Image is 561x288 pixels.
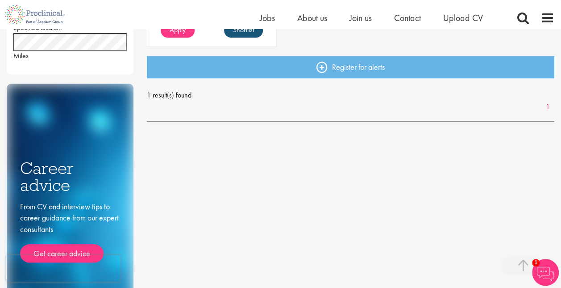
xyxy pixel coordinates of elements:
a: 1 [541,102,554,112]
a: Contact [394,12,421,24]
a: Get career advice [20,244,104,263]
h3: Career advice [20,160,120,194]
a: About us [297,12,327,24]
span: Miles [13,51,29,60]
iframe: reCAPTCHA [6,255,121,282]
a: Jobs [260,12,275,24]
img: Chatbot [532,259,559,286]
a: Apply [161,23,195,38]
span: 1 result(s) found [147,89,554,102]
a: Shortlist [224,23,263,38]
a: Join us [349,12,372,24]
span: Apply [170,25,186,34]
span: Specified location [13,23,62,32]
a: Register for alerts [147,56,554,78]
span: 1 [532,259,540,267]
div: From CV and interview tips to career guidance from our expert consultants [20,201,120,263]
a: Upload CV [443,12,483,24]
